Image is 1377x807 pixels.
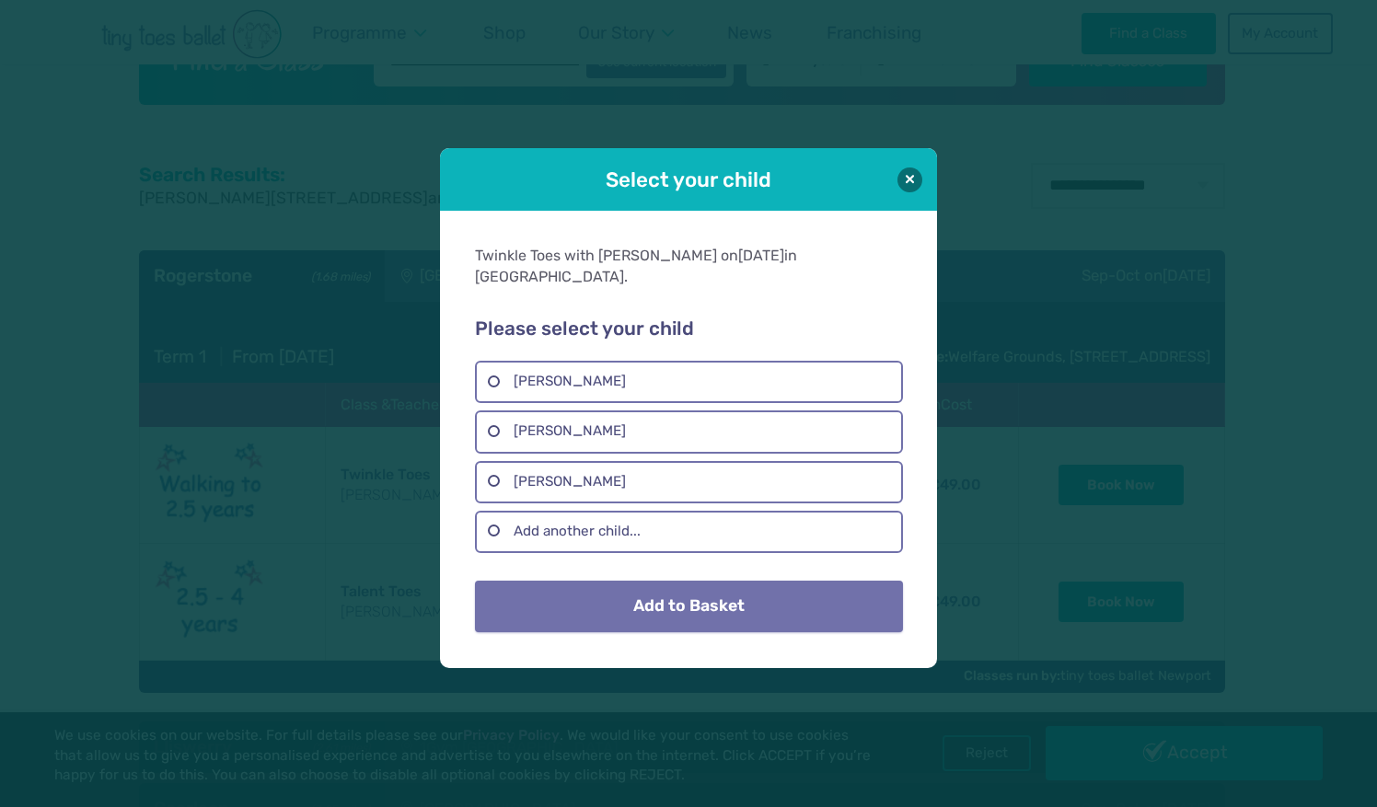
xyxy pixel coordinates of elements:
[475,317,902,341] h2: Please select your child
[738,247,784,264] span: [DATE]
[475,461,902,503] label: [PERSON_NAME]
[475,361,902,403] label: [PERSON_NAME]
[475,511,902,553] label: Add another child...
[492,166,885,194] h1: Select your child
[475,581,902,632] button: Add to Basket
[475,410,902,453] label: [PERSON_NAME]
[475,246,902,287] div: Twinkle Toes with [PERSON_NAME] on in [GEOGRAPHIC_DATA].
